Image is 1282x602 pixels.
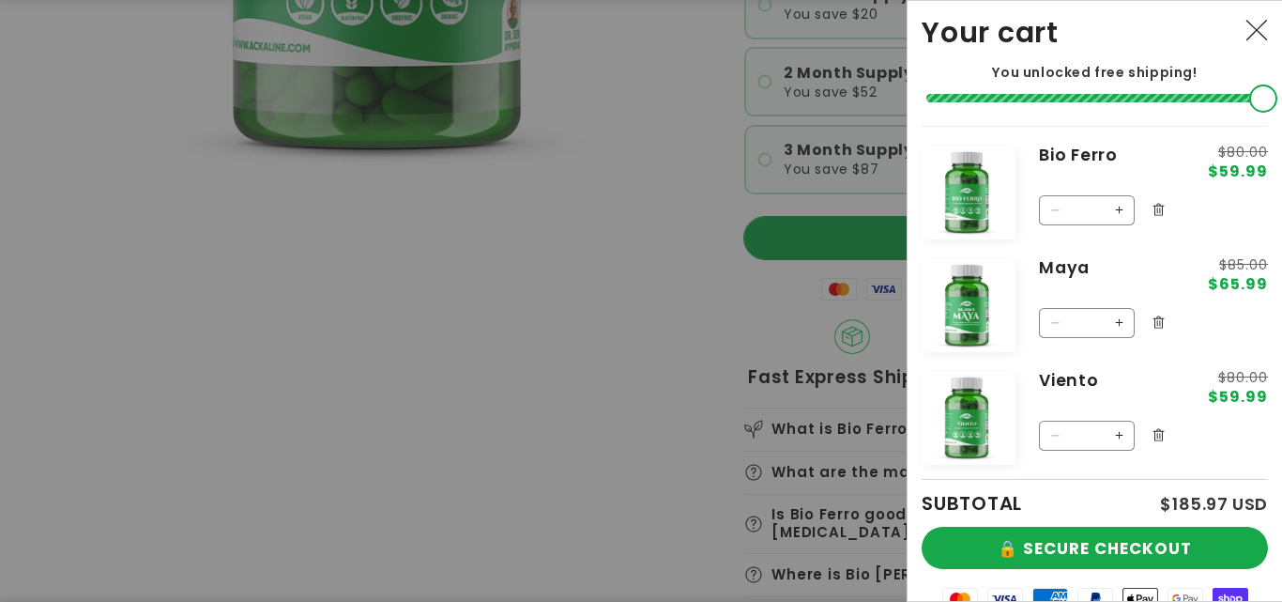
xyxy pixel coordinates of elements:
button: 🔒 SECURE CHECKOUT [922,527,1268,569]
input: Quantity for Viento [1070,421,1104,451]
span: $59.99 [1208,390,1268,405]
s: $85.00 [1208,258,1268,271]
button: Remove Bio Ferro [1144,195,1172,224]
button: Close [1236,10,1277,52]
p: $185.97 USD [1160,496,1268,513]
p: You unlocked free shipping! [922,64,1268,81]
s: $80.00 [1208,371,1268,384]
input: Quantity for Bio Ferro [1070,195,1104,225]
s: $80.00 [1208,146,1268,159]
span: $65.99 [1208,277,1268,292]
a: Bio Ferro [1039,146,1183,166]
h2: Your cart [922,15,1059,50]
button: Remove Viento [1144,421,1172,449]
h2: SUBTOTAL [922,494,1022,513]
span: $59.99 [1208,164,1268,179]
button: Remove Maya [1144,308,1172,336]
input: Quantity for Maya [1070,308,1104,338]
a: Maya [1039,258,1183,279]
a: Viento [1039,371,1183,392]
